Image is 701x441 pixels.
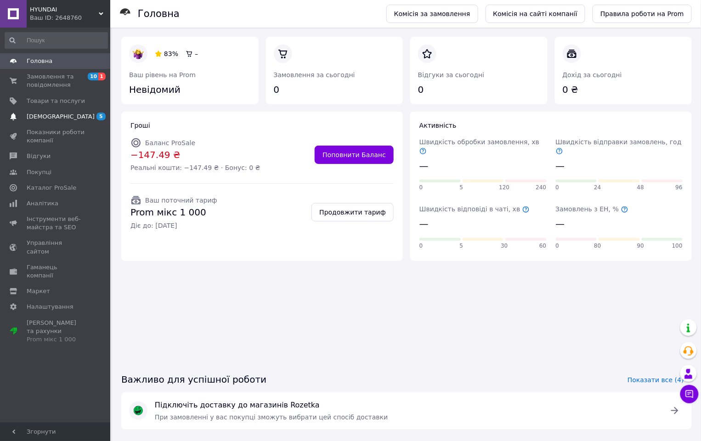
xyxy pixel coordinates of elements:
span: Замовлення та повідомлення [27,73,85,89]
span: Каталог ProSale [27,184,76,192]
span: [DEMOGRAPHIC_DATA] [27,113,95,121]
span: 0 [419,184,423,192]
div: Prom мікс 1 000 [27,335,85,344]
span: Показати все (4) [628,375,684,384]
span: Товари та послуги [27,97,85,105]
span: 120 [499,184,510,192]
button: Чат з покупцем [680,385,699,403]
span: Управління сайтом [27,239,85,255]
span: Відгуки [27,152,51,160]
span: [PERSON_NAME] та рахунки [27,319,85,344]
span: Головна [27,57,52,65]
span: Гроші [130,122,150,129]
span: 10 [88,73,98,80]
span: HYUNDAI [30,6,99,14]
span: Маркет [27,287,50,295]
span: 5 [460,242,464,250]
span: 100 [672,242,683,250]
a: Правила роботи на Prom [593,5,692,23]
a: Поповнити Баланс [315,146,394,164]
span: 83% [164,50,178,57]
span: Аналітика [27,199,58,208]
span: — [556,159,565,173]
span: 30 [501,242,508,250]
input: Пошук [5,32,108,49]
span: Швидкість відповіді в чаті, хв [419,205,530,213]
span: Інструменти веб-майстра та SEO [27,215,85,232]
span: 0 [556,184,560,192]
span: Швидкість відправки замовлень, год [556,138,682,155]
span: 5 [460,184,464,192]
a: Комісія на сайті компанії [486,5,586,23]
span: Підключіть доставку до магазинів Rozetka [155,400,658,411]
span: — [556,217,565,231]
a: Підключіть доставку до магазинів RozetkaПри замовленні у вас покупці зможуть вибрати цей спосіб д... [121,392,692,430]
span: Діє до: [DATE] [130,221,217,230]
span: Баланс ProSale [145,139,195,147]
span: Замовлень з ЕН, % [556,205,628,213]
span: 60 [539,242,546,250]
span: Реальні кошти: −147.49 ₴ · Бонус: 0 ₴ [130,163,260,172]
span: Prom мікс 1 000 [130,206,217,219]
div: Ваш ID: 2648760 [30,14,110,22]
span: Показники роботи компанії [27,128,85,145]
span: 1 [98,73,106,80]
a: Продовжити тариф [311,203,394,221]
span: 5 [96,113,106,120]
span: — [419,217,429,231]
span: Покупці [27,168,51,176]
span: Активність [419,122,457,129]
span: Гаманець компанії [27,263,85,280]
h1: Головна [138,8,180,19]
span: Ваш поточний тариф [145,197,217,204]
span: 240 [536,184,547,192]
span: 48 [637,184,644,192]
span: Швидкість обробки замовлення, хв [419,138,539,155]
span: Налаштування [27,303,73,311]
span: 0 [419,242,423,250]
span: – [195,50,198,57]
span: — [419,159,429,173]
span: Важливо для успішної роботи [121,373,266,386]
span: 0 [556,242,560,250]
span: 24 [594,184,601,192]
span: −147.49 ₴ [130,148,260,162]
span: 96 [676,184,683,192]
span: 80 [594,242,601,250]
span: При замовленні у вас покупці зможуть вибрати цей спосіб доставки [155,413,388,421]
a: Комісія за замовлення [386,5,478,23]
span: 90 [637,242,644,250]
